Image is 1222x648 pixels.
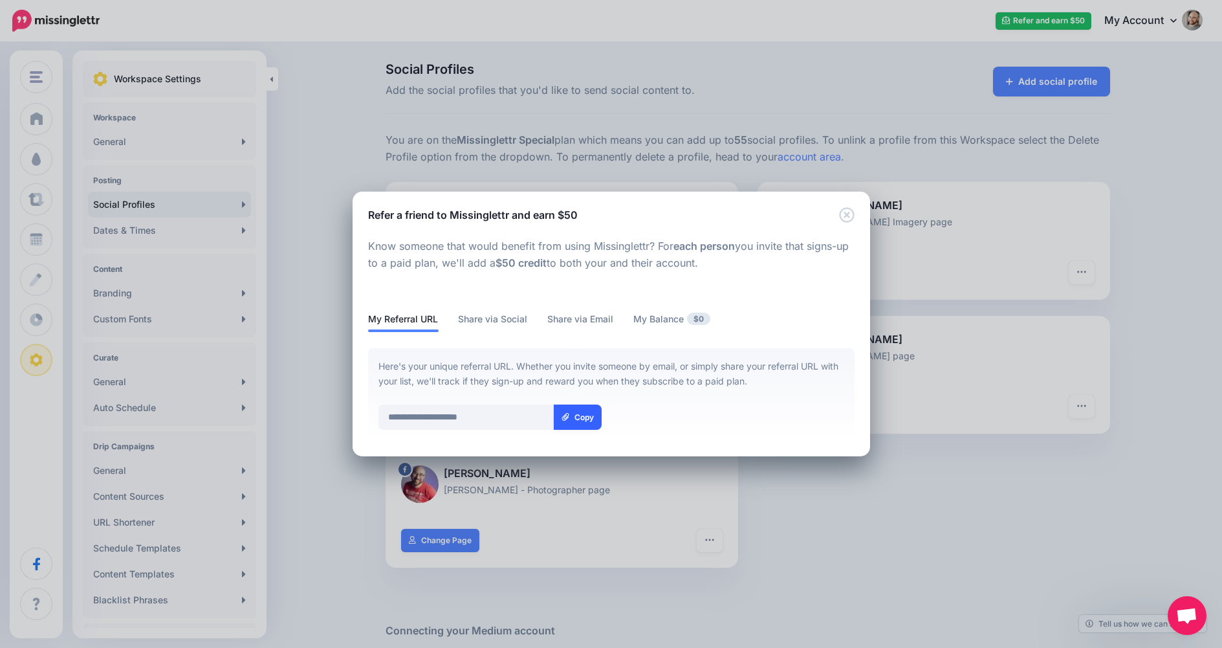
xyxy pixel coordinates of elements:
[554,405,602,430] a: Copy
[496,256,547,269] b: $50 credit
[368,311,439,327] a: My Referral URL
[458,311,528,327] a: Share via Social
[687,313,710,325] span: $0
[368,207,578,223] h5: Refer a friend to Missinglettr and earn $50
[673,240,735,252] b: each person
[368,238,855,272] p: Know someone that would benefit from using Missinglettr? For you invite that signs-up to a paid p...
[378,359,844,388] p: Here's your unique referral URL. Whether you invite someone by email, or simply share your referr...
[633,311,711,327] a: My Balance$0
[547,311,614,327] a: Share via Email
[839,207,855,223] button: Close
